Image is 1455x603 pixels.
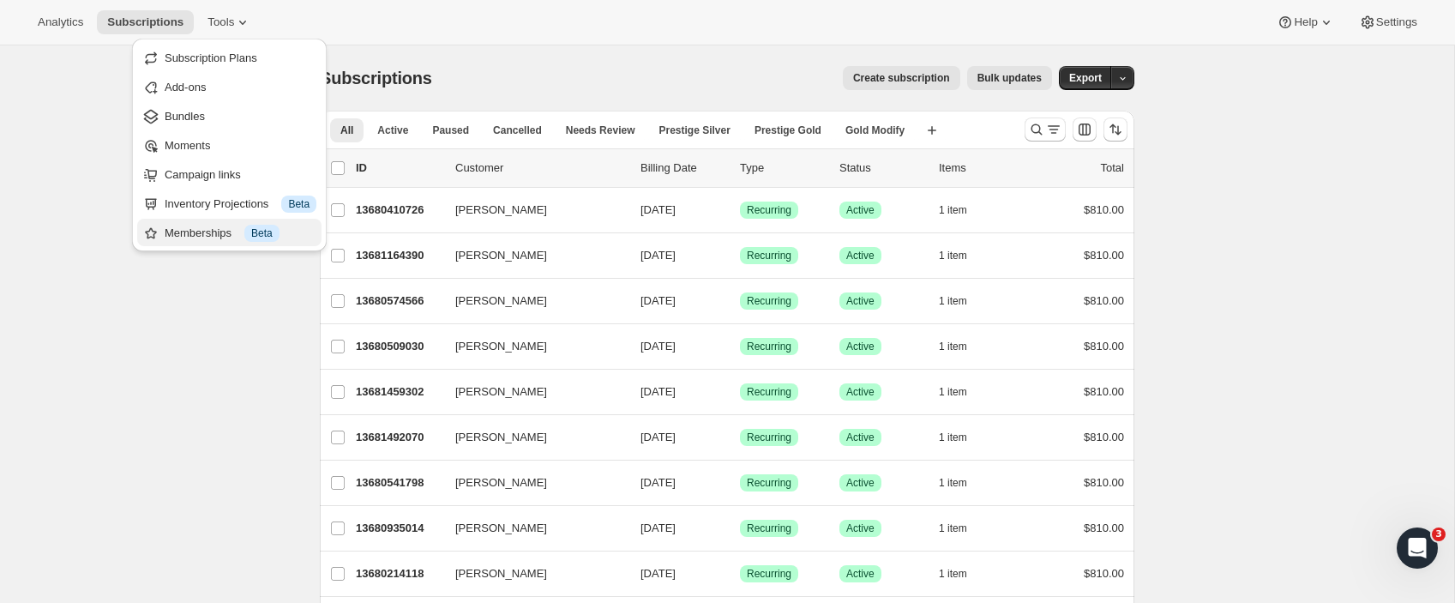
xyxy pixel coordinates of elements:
p: 13680509030 [356,338,442,355]
span: Recurring [747,385,791,399]
span: [PERSON_NAME] [455,338,547,355]
span: Paused [432,124,469,137]
span: Active [377,124,408,137]
div: 13680541798[PERSON_NAME][DATE]SuccessRecurringSuccessActive1 item$810.00 [356,471,1124,495]
button: Memberships [137,219,322,246]
p: 13681164390 [356,247,442,264]
span: $810.00 [1084,249,1124,262]
button: [PERSON_NAME] [445,560,616,588]
span: Bulk updates [977,71,1042,85]
span: 1 item [939,249,967,262]
span: 1 item [939,567,967,581]
div: 13680935014[PERSON_NAME][DATE]SuccessRecurringSuccessActive1 item$810.00 [356,516,1124,540]
p: 13681459302 [356,383,442,401]
span: Subscription Plans [165,51,257,64]
p: 13680214118 [356,565,442,582]
p: 13680541798 [356,474,442,491]
button: Sort the results [1103,118,1127,142]
button: 1 item [939,471,986,495]
button: [PERSON_NAME] [445,242,616,269]
button: [PERSON_NAME] [445,424,616,451]
div: Memberships [165,225,316,242]
p: Customer [455,160,627,177]
button: [PERSON_NAME] [445,196,616,224]
button: 1 item [939,516,986,540]
span: [PERSON_NAME] [455,429,547,446]
span: Recurring [747,249,791,262]
div: 13680509030[PERSON_NAME][DATE]SuccessRecurringSuccessActive1 item$810.00 [356,335,1124,359]
span: [PERSON_NAME] [455,565,547,582]
span: Recurring [747,340,791,353]
button: Inventory Projections [137,190,322,217]
button: Bulk updates [967,66,1052,90]
button: Help [1266,10,1344,34]
button: 1 item [939,289,986,313]
button: Export [1059,66,1112,90]
button: Bundles [137,102,322,130]
button: Analytics [27,10,93,34]
span: Needs Review [566,124,635,137]
span: Active [846,567,875,581]
div: 13681164390[PERSON_NAME][DATE]SuccessRecurringSuccessActive1 item$810.00 [356,244,1124,268]
button: Customize table column order and visibility [1073,118,1097,142]
span: $810.00 [1084,476,1124,489]
span: All [340,124,353,137]
span: Moments [165,139,210,152]
button: 1 item [939,335,986,359]
button: [PERSON_NAME] [445,515,616,542]
span: Recurring [747,294,791,308]
button: 1 item [939,425,986,449]
span: [DATE] [640,567,676,580]
div: Type [740,160,826,177]
span: 1 item [939,522,967,535]
span: Active [846,340,875,353]
p: 13680410726 [356,202,442,219]
span: Active [846,522,875,535]
button: Campaign links [137,160,322,188]
span: [PERSON_NAME] [455,383,547,401]
button: [PERSON_NAME] [445,333,616,360]
span: Recurring [747,203,791,217]
span: Active [846,203,875,217]
span: [PERSON_NAME] [455,292,547,310]
span: Analytics [38,15,83,29]
span: Recurring [747,476,791,490]
span: Beta [288,197,310,211]
span: [DATE] [640,431,676,443]
span: [PERSON_NAME] [455,474,547,491]
span: $810.00 [1084,385,1124,398]
span: [DATE] [640,203,676,216]
button: Subscriptions [97,10,194,34]
span: $810.00 [1084,294,1124,307]
button: 1 item [939,562,986,586]
button: Add-ons [137,73,322,100]
span: Bundles [165,110,205,123]
span: $810.00 [1084,340,1124,353]
span: Active [846,249,875,262]
span: Prestige Silver [658,124,730,137]
span: [DATE] [640,476,676,489]
button: [PERSON_NAME] [445,378,616,406]
span: [PERSON_NAME] [455,520,547,537]
div: 13681492070[PERSON_NAME][DATE]SuccessRecurringSuccessActive1 item$810.00 [356,425,1124,449]
span: Recurring [747,431,791,444]
span: Prestige Gold [755,124,821,137]
p: Billing Date [640,160,726,177]
div: 13680214118[PERSON_NAME][DATE]SuccessRecurringSuccessActive1 item$810.00 [356,562,1124,586]
p: 13680935014 [356,520,442,537]
div: Inventory Projections [165,196,316,213]
button: Tools [197,10,262,34]
span: Cancelled [493,124,542,137]
button: Search and filter results [1025,118,1066,142]
span: 3 [1432,528,1446,541]
span: 1 item [939,431,967,444]
span: Add-ons [165,81,206,93]
span: [PERSON_NAME] [455,202,547,219]
span: Gold Modify [845,124,905,137]
p: Total [1101,160,1124,177]
span: Active [846,385,875,399]
span: [DATE] [640,522,676,534]
button: 1 item [939,198,986,222]
div: Items [939,160,1025,177]
span: $810.00 [1084,431,1124,443]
